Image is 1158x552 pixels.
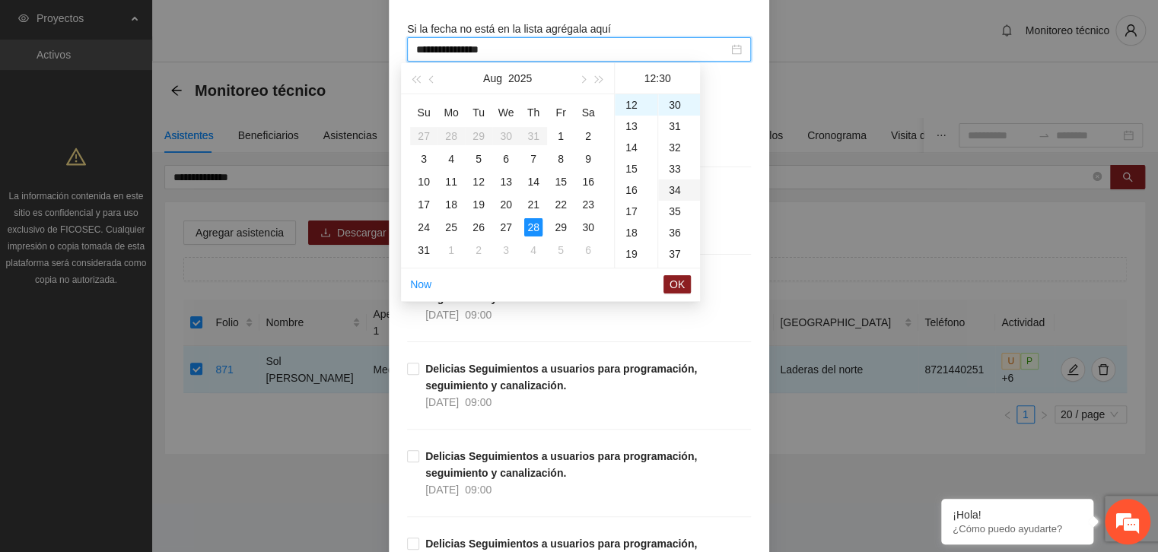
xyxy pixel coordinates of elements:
[658,243,700,265] div: 37
[469,218,488,236] div: 26
[520,148,547,170] td: 2025-08-07
[552,218,570,236] div: 29
[615,158,657,179] div: 15
[615,137,657,158] div: 14
[410,239,437,262] td: 2025-08-31
[492,170,520,193] td: 2025-08-13
[497,173,515,191] div: 13
[574,125,602,148] td: 2025-08-02
[437,100,465,125] th: Mo
[579,127,597,145] div: 2
[615,222,657,243] div: 18
[410,193,437,216] td: 2025-08-17
[79,78,256,97] div: Conversaciones
[524,241,542,259] div: 4
[442,241,460,259] div: 1
[508,63,532,94] button: 2025
[547,239,574,262] td: 2025-09-05
[483,63,502,94] button: Aug
[415,241,433,259] div: 31
[520,170,547,193] td: 2025-08-14
[469,173,488,191] div: 12
[547,125,574,148] td: 2025-08-01
[547,148,574,170] td: 2025-08-08
[579,150,597,168] div: 9
[425,484,459,496] span: [DATE]
[38,208,259,362] span: No hay ninguna conversación en curso
[497,195,515,214] div: 20
[615,94,657,116] div: 12
[465,148,492,170] td: 2025-08-05
[442,150,460,168] div: 4
[82,385,216,414] div: Chatear ahora
[442,173,460,191] div: 11
[552,127,570,145] div: 1
[437,170,465,193] td: 2025-08-11
[524,218,542,236] div: 28
[658,158,700,179] div: 33
[621,63,694,94] div: 12:30
[552,241,570,259] div: 5
[497,218,515,236] div: 27
[410,278,431,290] a: Now
[469,241,488,259] div: 2
[465,396,492,408] span: 09:00
[492,239,520,262] td: 2025-09-03
[425,363,697,392] strong: Delicias Seguimientos a usuarios para programación, seguimiento y canalización.
[415,173,433,191] div: 10
[497,241,515,259] div: 3
[658,201,700,222] div: 35
[410,148,437,170] td: 2025-08-03
[658,116,700,137] div: 31
[579,218,597,236] div: 30
[520,193,547,216] td: 2025-08-21
[410,170,437,193] td: 2025-08-10
[658,222,700,243] div: 36
[547,216,574,239] td: 2025-08-29
[410,100,437,125] th: Su
[410,216,437,239] td: 2025-08-24
[615,201,657,222] div: 17
[437,216,465,239] td: 2025-08-25
[465,100,492,125] th: Tu
[953,509,1082,521] div: ¡Hola!
[407,23,611,35] span: Si la fecha no está en la lista agrégala aquí
[442,195,460,214] div: 18
[465,484,492,496] span: 09:00
[524,150,542,168] div: 7
[524,173,542,191] div: 14
[615,179,657,201] div: 16
[552,173,570,191] div: 15
[442,218,460,236] div: 25
[574,239,602,262] td: 2025-09-06
[437,148,465,170] td: 2025-08-04
[579,241,597,259] div: 6
[465,309,492,321] span: 09:00
[465,239,492,262] td: 2025-09-02
[670,276,685,293] span: OK
[615,116,657,137] div: 13
[547,170,574,193] td: 2025-08-15
[574,148,602,170] td: 2025-08-09
[492,216,520,239] td: 2025-08-27
[492,100,520,125] th: We
[574,216,602,239] td: 2025-08-30
[658,265,700,286] div: 38
[492,193,520,216] td: 2025-08-20
[415,150,433,168] div: 3
[469,150,488,168] div: 5
[579,195,597,214] div: 23
[520,239,547,262] td: 2025-09-04
[465,216,492,239] td: 2025-08-26
[497,150,515,168] div: 6
[524,195,542,214] div: 21
[469,195,488,214] div: 19
[615,265,657,286] div: 20
[437,239,465,262] td: 2025-09-01
[520,216,547,239] td: 2025-08-28
[425,450,697,479] strong: Delicias Seguimientos a usuarios para programación, seguimiento y canalización.
[425,309,459,321] span: [DATE]
[658,179,700,201] div: 34
[250,8,286,44] div: Minimizar ventana de chat en vivo
[465,193,492,216] td: 2025-08-19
